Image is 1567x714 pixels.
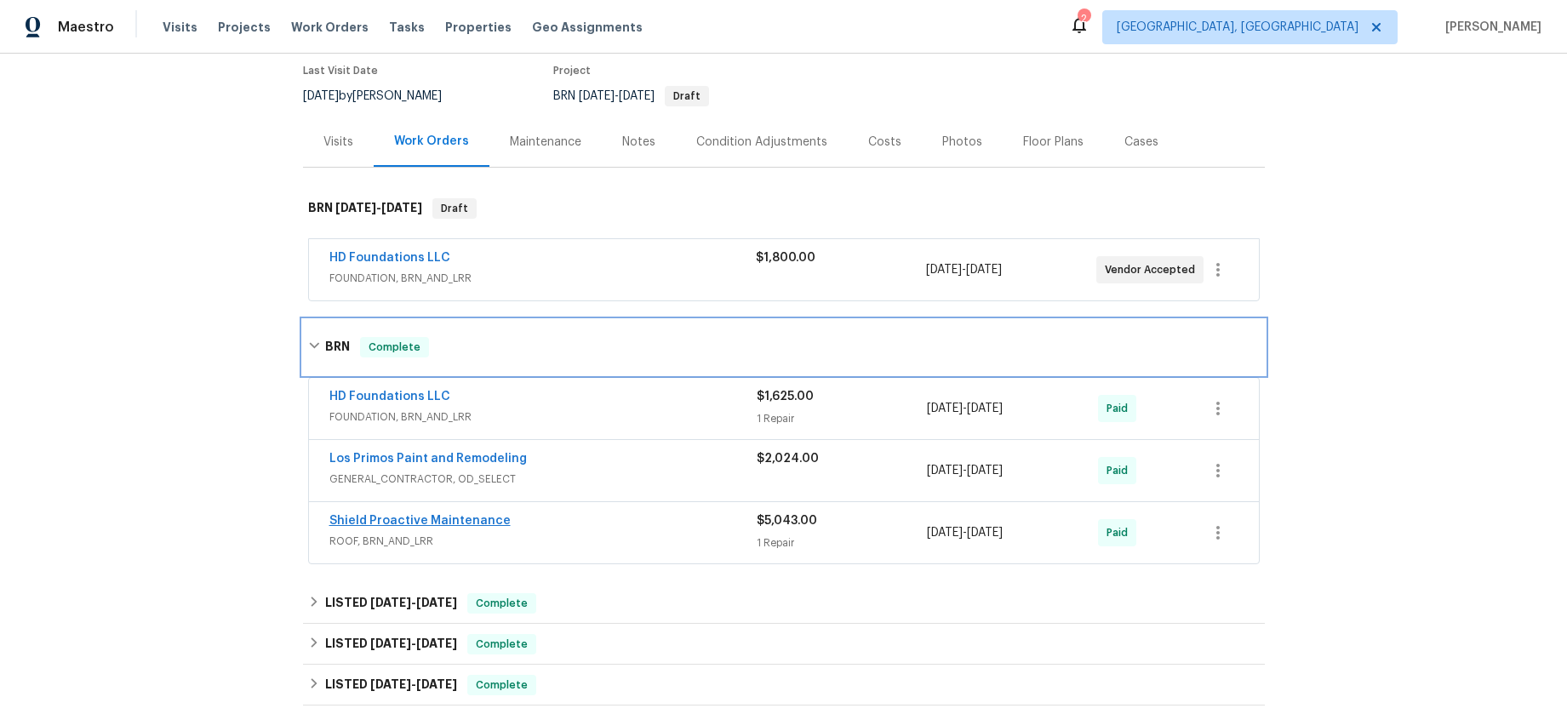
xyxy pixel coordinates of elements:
[434,200,475,217] span: Draft
[927,524,1003,541] span: -
[335,202,422,214] span: -
[325,337,350,357] h6: BRN
[1078,10,1089,27] div: 2
[532,19,643,36] span: Geo Assignments
[329,252,450,264] a: HD Foundations LLC
[757,515,817,527] span: $5,043.00
[868,134,901,151] div: Costs
[370,637,457,649] span: -
[967,527,1003,539] span: [DATE]
[927,400,1003,417] span: -
[329,515,511,527] a: Shield Proactive Maintenance
[370,678,457,690] span: -
[469,595,535,612] span: Complete
[329,408,757,426] span: FOUNDATION, BRN_AND_LRR
[942,134,982,151] div: Photos
[303,583,1265,624] div: LISTED [DATE]-[DATE]Complete
[163,19,197,36] span: Visits
[416,637,457,649] span: [DATE]
[303,181,1265,236] div: BRN [DATE]-[DATE]Draft
[927,462,1003,479] span: -
[553,90,709,102] span: BRN
[619,90,655,102] span: [DATE]
[666,91,707,101] span: Draft
[394,133,469,150] div: Work Orders
[325,675,457,695] h6: LISTED
[381,202,422,214] span: [DATE]
[416,597,457,608] span: [DATE]
[329,533,757,550] span: ROOF, BRN_AND_LRR
[579,90,655,102] span: -
[303,665,1265,705] div: LISTED [DATE]-[DATE]Complete
[325,593,457,614] h6: LISTED
[757,391,814,403] span: $1,625.00
[323,134,353,151] div: Visits
[967,403,1003,414] span: [DATE]
[335,202,376,214] span: [DATE]
[303,320,1265,374] div: BRN Complete
[967,465,1003,477] span: [DATE]
[1438,19,1541,36] span: [PERSON_NAME]
[1107,400,1135,417] span: Paid
[927,465,963,477] span: [DATE]
[926,264,962,276] span: [DATE]
[329,270,756,287] span: FOUNDATION, BRN_AND_LRR
[303,86,462,106] div: by [PERSON_NAME]
[757,534,928,551] div: 1 Repair
[469,677,535,694] span: Complete
[927,403,963,414] span: [DATE]
[1105,261,1202,278] span: Vendor Accepted
[756,252,815,264] span: $1,800.00
[362,339,427,356] span: Complete
[329,471,757,488] span: GENERAL_CONTRACTOR, OD_SELECT
[1124,134,1158,151] div: Cases
[329,391,450,403] a: HD Foundations LLC
[927,527,963,539] span: [DATE]
[696,134,827,151] div: Condition Adjustments
[303,90,339,102] span: [DATE]
[218,19,271,36] span: Projects
[370,678,411,690] span: [DATE]
[757,410,928,427] div: 1 Repair
[757,453,819,465] span: $2,024.00
[926,261,1002,278] span: -
[291,19,369,36] span: Work Orders
[445,19,512,36] span: Properties
[58,19,114,36] span: Maestro
[370,637,411,649] span: [DATE]
[1117,19,1358,36] span: [GEOGRAPHIC_DATA], [GEOGRAPHIC_DATA]
[308,198,422,219] h6: BRN
[1107,524,1135,541] span: Paid
[389,21,425,33] span: Tasks
[416,678,457,690] span: [DATE]
[303,624,1265,665] div: LISTED [DATE]-[DATE]Complete
[510,134,581,151] div: Maintenance
[469,636,535,653] span: Complete
[579,90,615,102] span: [DATE]
[966,264,1002,276] span: [DATE]
[370,597,411,608] span: [DATE]
[325,634,457,654] h6: LISTED
[1107,462,1135,479] span: Paid
[622,134,655,151] div: Notes
[1023,134,1084,151] div: Floor Plans
[370,597,457,608] span: -
[303,66,378,76] span: Last Visit Date
[329,453,527,465] a: Los Primos Paint and Remodeling
[553,66,591,76] span: Project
